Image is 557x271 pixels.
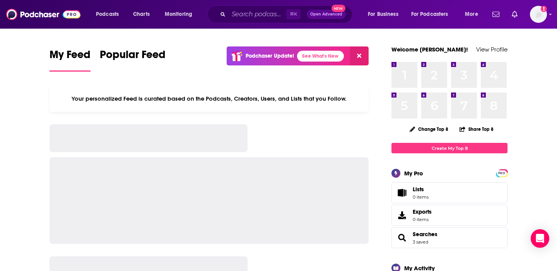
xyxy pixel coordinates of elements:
[509,8,521,21] a: Show notifications dropdown
[530,6,547,23] img: User Profile
[394,187,410,198] span: Lists
[413,194,429,200] span: 0 items
[215,5,360,23] div: Search podcasts, credits, & more...
[100,48,166,66] span: Popular Feed
[165,9,192,20] span: Monitoring
[405,124,453,134] button: Change Top 8
[413,186,429,193] span: Lists
[404,170,423,177] div: My Pro
[229,8,286,21] input: Search podcasts, credits, & more...
[476,46,507,53] a: View Profile
[541,6,547,12] svg: Add a profile image
[413,186,424,193] span: Lists
[459,122,494,137] button: Share Top 8
[6,7,80,22] img: Podchaser - Follow, Share and Rate Podcasts
[391,143,507,153] a: Create My Top 8
[394,232,410,243] a: Searches
[297,51,344,62] a: See What's New
[460,8,488,21] button: open menu
[310,12,342,16] span: Open Advanced
[411,9,448,20] span: For Podcasters
[50,48,91,66] span: My Feed
[286,9,301,19] span: ⌘ K
[391,205,507,226] a: Exports
[100,48,166,72] a: Popular Feed
[50,86,369,112] div: Your personalized Feed is curated based on the Podcasts, Creators, Users, and Lists that you Follow.
[413,239,428,245] a: 3 saved
[159,8,202,21] button: open menu
[96,9,119,20] span: Podcasts
[394,210,410,221] span: Exports
[368,9,398,20] span: For Business
[128,8,154,21] a: Charts
[413,208,432,215] span: Exports
[391,46,468,53] a: Welcome [PERSON_NAME]!
[246,53,294,59] p: Podchaser Update!
[497,170,506,176] a: PRO
[362,8,408,21] button: open menu
[91,8,129,21] button: open menu
[489,8,502,21] a: Show notifications dropdown
[391,227,507,248] span: Searches
[50,48,91,72] a: My Feed
[531,229,549,248] div: Open Intercom Messenger
[406,8,460,21] button: open menu
[331,5,345,12] span: New
[465,9,478,20] span: More
[133,9,150,20] span: Charts
[530,6,547,23] span: Logged in as nicole.koremenos
[307,10,346,19] button: Open AdvancedNew
[413,231,437,238] a: Searches
[413,217,432,222] span: 0 items
[391,182,507,203] a: Lists
[530,6,547,23] button: Show profile menu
